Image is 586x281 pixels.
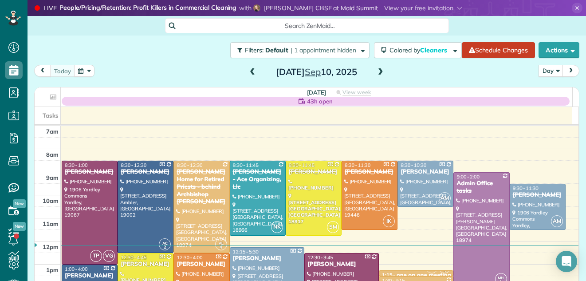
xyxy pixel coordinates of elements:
span: 8am [46,151,59,158]
div: [PERSON_NAME] [64,272,115,280]
div: [PERSON_NAME] [307,261,376,268]
span: VG [103,250,115,262]
span: 8:30 - 11:45 [289,162,315,168]
a: Schedule Changes [462,42,535,58]
span: 12:15 - 5:30 [233,249,259,255]
small: 2 [159,243,170,252]
span: 8:30 - 1:00 [65,162,88,168]
button: Colored byCleaners [374,42,462,58]
div: [PERSON_NAME] [120,168,171,176]
div: Admin Office tasks [456,180,507,195]
span: NK [271,221,283,233]
h2: [DATE] 10, 2025 [261,67,372,77]
span: MH [498,275,504,280]
div: [PERSON_NAME] - Ace Organizing, Llc [232,168,283,191]
span: New [13,222,26,231]
span: with [239,4,252,12]
img: sharon-l-cowan-cbse-07ff1a16c6eca22f5a671ec2db1f15d99b5fdb5d1a005d855bb838e052cce1b6.jpg [253,4,260,12]
button: Day [539,65,563,77]
span: 7am [46,128,59,135]
span: 12:30 - 4:00 [177,254,202,261]
span: 8:30 - 11:30 [345,162,370,168]
span: Tasks [43,112,59,119]
small: 4 [439,266,450,275]
span: 9am [46,174,59,181]
span: AL [219,241,224,245]
span: 8:30 - 12:30 [121,162,146,168]
span: | 1 appointment hidden [291,46,356,54]
div: one on one meeting - Maid For You [397,272,493,279]
span: IK [383,215,395,227]
div: [PERSON_NAME] [512,191,563,199]
div: Open Intercom Messenger [556,251,577,272]
span: 12:30 - 3:45 [307,254,333,261]
span: AC [162,241,168,245]
span: 8:30 - 11:45 [233,162,259,168]
span: AM [551,215,563,227]
button: today [50,65,75,77]
a: Filters: Default | 1 appointment hidden [226,42,370,58]
span: TP [90,250,102,262]
div: [PERSON_NAME] [120,261,171,268]
span: 10am [43,197,59,204]
span: [DATE] [307,89,326,96]
button: Actions [539,42,579,58]
span: 9:30 - 11:30 [513,185,539,191]
span: 8:30 - 12:30 [177,162,202,168]
div: [PERSON_NAME] [232,255,302,262]
span: Colored by [389,46,450,54]
span: Sep [305,66,321,77]
div: [PERSON_NAME] Home for Retired Priests - behind Archbishop [PERSON_NAME] [176,168,227,206]
button: next [562,65,579,77]
span: 11am [43,220,59,227]
button: prev [34,65,51,77]
span: Default [265,46,289,54]
div: [PERSON_NAME] [400,168,451,176]
span: [PERSON_NAME] CBSE at Maid Summit [264,4,378,12]
span: SM [327,221,339,233]
span: 1pm [46,266,59,273]
div: [PERSON_NAME] [176,261,227,268]
div: [PERSON_NAME] [64,168,115,176]
span: Filters: [245,46,264,54]
span: 12:30 - 4:45 [121,254,146,261]
small: 4 [216,243,227,252]
span: AM [439,192,451,204]
span: New [13,199,26,208]
span: Cleaners [420,46,448,54]
button: Filters: Default | 1 appointment hidden [230,42,370,58]
span: 9:00 - 2:00 [456,174,480,180]
span: 8:30 - 10:30 [401,162,426,168]
span: 1:00 - 4:00 [65,266,88,272]
span: 43h open [307,97,333,106]
div: [PERSON_NAME] [344,168,395,176]
div: [PERSON_NAME] [288,168,339,176]
span: 12pm [43,243,59,250]
span: View week [342,89,371,96]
